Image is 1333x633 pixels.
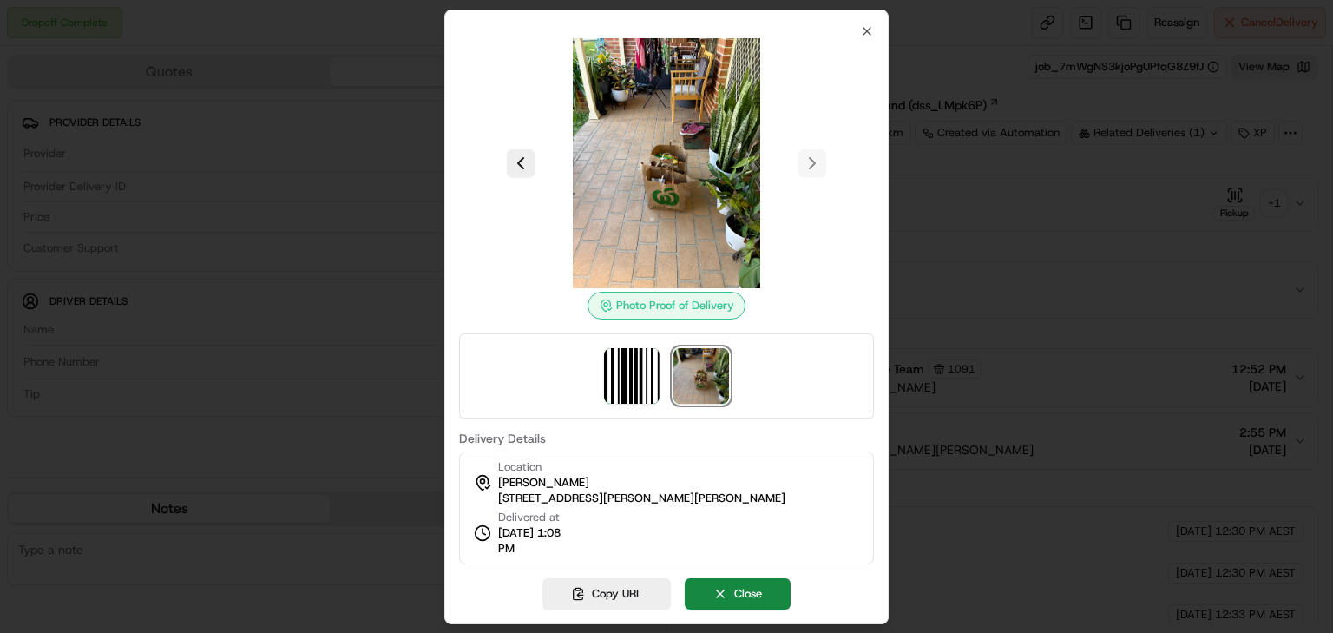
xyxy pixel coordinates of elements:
button: Copy URL [542,578,671,610]
span: [PERSON_NAME] [498,475,589,491]
label: Delivery Details [459,432,874,445]
span: Delivered at [498,510,578,525]
div: Photo Proof of Delivery [588,292,745,320]
span: Location [498,459,542,475]
span: [DATE] 1:08 PM [498,525,578,557]
button: Close [685,578,791,610]
span: [STREET_ADDRESS][PERSON_NAME][PERSON_NAME] [498,491,785,506]
img: photo_proof_of_delivery image [673,348,729,404]
img: photo_proof_of_delivery image [542,38,791,288]
img: barcode_scan_on_pickup image [604,348,660,404]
